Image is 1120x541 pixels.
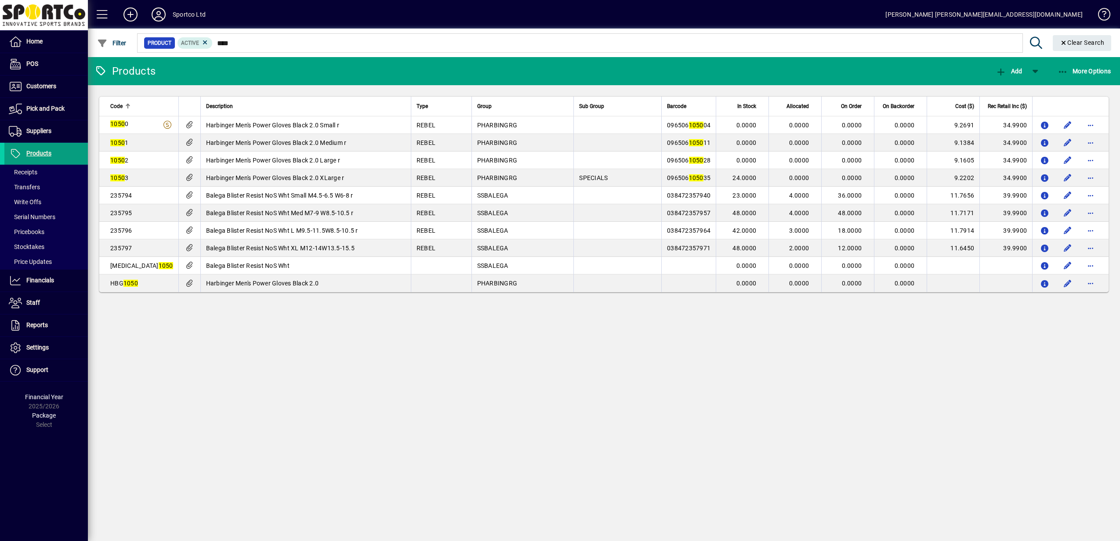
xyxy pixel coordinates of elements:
span: SPECIALS [579,174,608,181]
span: Price Updates [9,258,52,265]
button: Edit [1061,206,1075,220]
button: Edit [1061,276,1075,290]
em: 1050 [110,120,125,127]
span: 0.0000 [895,262,915,269]
span: 096506 04 [667,122,710,129]
td: 9.1605 [927,151,979,169]
td: 11.7171 [927,204,979,222]
span: REBEL [417,245,435,252]
span: Receipts [9,169,37,176]
span: 42.0000 [732,227,756,234]
em: 1050 [689,157,703,164]
span: 0.0000 [842,174,862,181]
span: Stocktakes [9,243,44,250]
span: 36.0000 [838,192,862,199]
em: 1050 [110,157,125,164]
td: 9.2691 [927,116,979,134]
span: Type [417,101,428,111]
button: Edit [1061,241,1075,255]
span: 038472357971 [667,245,710,252]
button: More options [1084,276,1098,290]
span: 0 [110,120,128,127]
span: 235796 [110,227,132,234]
span: 0.0000 [895,192,915,199]
span: 096506 11 [667,139,710,146]
span: Harbinger Men's Power Gloves Black 2.0 Large r [206,157,341,164]
button: Add [993,63,1024,79]
td: 11.7914 [927,222,979,239]
span: Pricebooks [9,228,44,235]
span: Description [206,101,233,111]
span: 1 [110,139,128,146]
div: In Stock [721,101,764,111]
span: Allocated [787,101,809,111]
span: REBEL [417,174,435,181]
span: 4.0000 [789,209,809,216]
span: 0.0000 [895,280,915,287]
button: More options [1084,188,1098,202]
div: Allocated [774,101,817,111]
span: 2 [110,157,128,164]
span: 0.0000 [895,227,915,234]
a: Settings [4,337,88,359]
td: 11.6450 [927,239,979,257]
span: Harbinger Men's Power Gloves Black 2.0 Small r [206,122,340,129]
div: Description [206,101,406,111]
a: Price Updates [4,254,88,269]
span: 0.0000 [736,122,757,129]
a: POS [4,53,88,75]
button: More options [1084,224,1098,238]
td: 11.7656 [927,187,979,204]
span: 18.0000 [838,227,862,234]
mat-chip: Activation Status: Active [178,37,213,49]
span: Code [110,101,123,111]
a: Transfers [4,180,88,195]
span: Pick and Pack [26,105,65,112]
span: Serial Numbers [9,213,55,220]
span: 0.0000 [842,157,862,164]
button: Edit [1061,153,1075,167]
span: Clear Search [1060,39,1105,46]
div: On Backorder [880,101,922,111]
button: Filter [95,35,129,51]
span: On Backorder [883,101,914,111]
span: Suppliers [26,127,51,134]
button: Edit [1061,136,1075,150]
em: 1050 [689,139,703,146]
span: Harbinger Men's Power Gloves Black 2.0 Medium r [206,139,347,146]
span: 235795 [110,209,132,216]
a: Stocktakes [4,239,88,254]
button: More options [1084,241,1098,255]
span: Home [26,38,43,45]
span: Support [26,366,48,373]
em: 1050 [110,139,125,146]
a: Suppliers [4,120,88,142]
div: Group [477,101,569,111]
td: 39.9900 [979,204,1032,222]
span: Balega Blister Resist NoS Wht XL M12-14W13.5-15.5 [206,245,355,252]
a: Knowledge Base [1091,2,1109,30]
span: PHARBINGRG [477,122,518,129]
a: Staff [4,292,88,314]
span: 0.0000 [789,122,809,129]
button: More options [1084,206,1098,220]
span: Rec Retail Inc ($) [988,101,1027,111]
td: 39.9900 [979,222,1032,239]
button: Edit [1061,259,1075,273]
span: [MEDICAL_DATA] [110,262,173,269]
span: 0.0000 [789,157,809,164]
td: 39.9900 [979,187,1032,204]
span: In Stock [737,101,756,111]
span: SSBALEGA [477,227,508,234]
span: Filter [97,40,127,47]
td: 34.9900 [979,134,1032,151]
span: 2.0000 [789,245,809,252]
td: 34.9900 [979,151,1032,169]
em: 1050 [159,262,173,269]
td: 34.9900 [979,116,1032,134]
span: Balega Blister Resist NoS Wht L M9.5-11.5W8.5-10.5 r [206,227,358,234]
button: Profile [145,7,173,22]
button: More options [1084,153,1098,167]
span: 0.0000 [789,262,809,269]
span: 0.0000 [842,139,862,146]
